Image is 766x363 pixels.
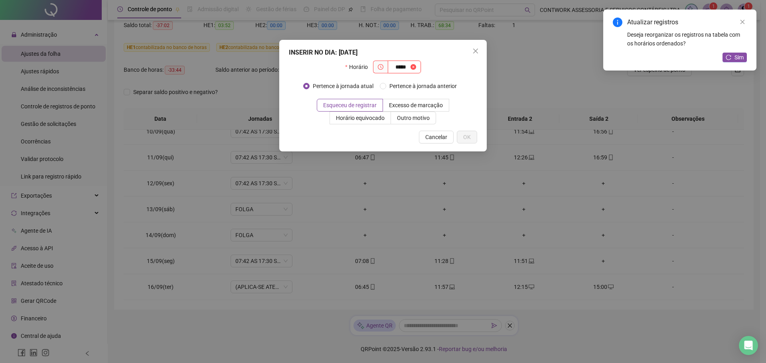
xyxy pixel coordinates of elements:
[739,336,758,355] div: Open Intercom Messenger
[289,48,477,57] div: INSERIR NO DIA : [DATE]
[310,82,377,90] span: Pertence à jornada atual
[397,115,430,121] span: Outro motivo
[323,102,377,108] span: Esqueceu de registrar
[726,55,731,60] span: reload
[345,61,373,73] label: Horário
[336,115,385,121] span: Horário equivocado
[627,30,747,48] div: Deseja reorganizar os registros na tabela com os horários ordenados?
[469,45,482,57] button: Close
[740,19,745,25] span: close
[425,133,447,141] span: Cancelar
[389,102,443,108] span: Excesso de marcação
[419,131,454,143] button: Cancelar
[738,18,747,26] a: Close
[723,53,747,62] button: Sim
[457,131,477,143] button: OK
[386,82,460,90] span: Pertence à jornada anterior
[627,18,747,27] div: Atualizar registros
[613,18,622,27] span: info-circle
[472,48,479,54] span: close
[734,53,744,62] span: Sim
[378,64,383,70] span: clock-circle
